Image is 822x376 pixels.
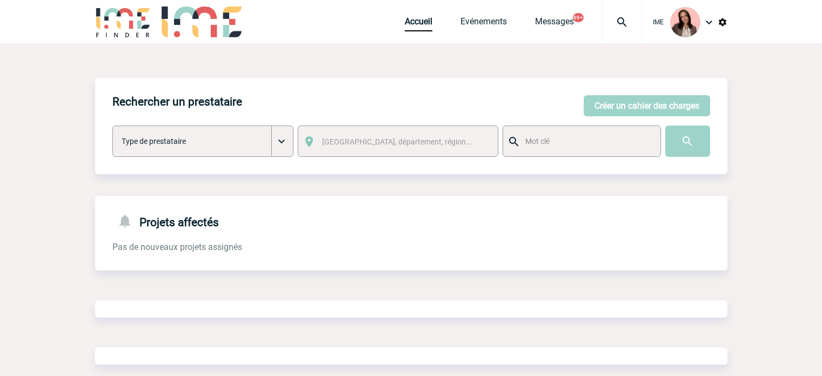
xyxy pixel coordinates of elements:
[670,7,700,37] img: 94396-3.png
[322,137,472,146] span: [GEOGRAPHIC_DATA], département, région...
[117,213,139,229] img: notifications-24-px-g.png
[665,126,710,157] input: Submit
[112,95,242,108] h4: Rechercher un prestataire
[95,6,151,37] img: IME-Finder
[653,18,664,26] span: IME
[112,242,242,252] span: Pas de nouveaux projets assignés
[112,213,219,229] h4: Projets affectés
[573,13,584,22] button: 99+
[405,16,432,31] a: Accueil
[535,16,574,31] a: Messages
[523,134,651,148] input: Mot clé
[460,16,507,31] a: Evénements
